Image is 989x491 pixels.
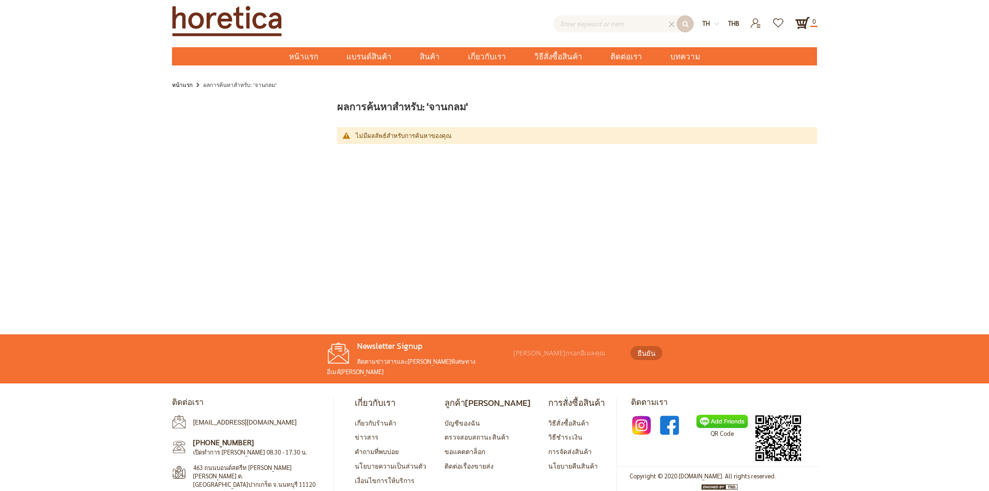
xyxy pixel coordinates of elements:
[656,47,714,65] a: บทความ
[193,463,316,489] span: 463 ถนนบอนด์สตรีท [PERSON_NAME][PERSON_NAME] ต.[GEOGRAPHIC_DATA]ปากเกร็ด จ.นนทบุรี 11120
[172,397,326,408] h4: ติดต่อเรา
[696,428,748,439] p: QR Code
[327,341,509,352] h4: Newsletter Signup
[668,21,675,28] div: Clear Field
[454,47,520,65] a: เกี่ยวกับเรา
[714,22,719,26] img: dropdown-icon.svg
[355,419,396,427] a: เกี่ยวกับร้านค้า
[355,476,415,484] a: เงื่อนไขการให้บริการ
[193,448,307,456] span: เปิดทำการ [PERSON_NAME] 08.30 - 17.30 น.
[355,447,399,455] a: คำถามที่พบบ่อย
[193,437,254,447] a: [PHONE_NUMBER]
[630,471,776,481] address: Copyright © 2020 [DOMAIN_NAME]. All rights reserved.
[355,462,426,470] a: นโยบายความเป็นส่วนตัว
[332,47,406,65] a: แบรนด์สินค้า
[172,6,282,36] img: Horetica.com
[337,99,468,115] span: ผลการค้นหาสำหรับ: 'จานกลม'
[534,47,582,66] span: วิธีสั่งซื้อสินค้า
[355,397,426,408] h4: เกี่ยวกับเรา
[444,433,509,441] a: ตรวจสอบสถานะสินค้า
[702,19,710,27] span: th
[172,79,193,90] a: หน้าแรก
[406,47,454,65] a: สินค้า
[289,51,318,63] span: หน้าแรก
[203,81,277,88] strong: ผลการค้นหาสำหรับ: 'จานกลม'
[346,47,392,66] span: แบรนด์สินค้า
[444,447,485,455] a: ขอแคตตาล็อก
[444,397,530,408] h4: ลูกค้า[PERSON_NAME]
[677,15,694,32] button: ค้นหา
[631,397,817,408] h4: ติดตามเรา
[548,419,589,427] a: วิธีสั่งซื้อสินค้า
[795,15,810,30] a: 0
[767,15,790,23] a: รายการโปรด
[548,397,605,408] h4: การสั่งซื้อสินค้า
[444,419,480,427] a: บัญชีของฉัน
[553,15,694,32] input: Enter Keyword or Item
[638,348,655,359] span: ยืนยัน
[548,462,598,470] a: นโยบายคืนสินค้า
[548,433,582,441] a: วิธีชำระเงิน
[193,419,297,426] a: [EMAIL_ADDRESS][DOMAIN_NAME]
[670,47,700,66] span: บทความ
[810,16,817,27] span: 0
[548,447,592,455] a: การจัดส่งสินค้า
[444,462,494,470] a: ติดต่อเรื่องขายส่ง
[356,132,808,139] div: ไม่มีผลลัพธ์สำหรับการค้นหาของคุณ
[468,47,506,66] span: เกี่ยวกับเรา
[596,47,656,65] a: ติดต่อเรา
[728,19,739,27] span: THB
[327,356,509,376] p: ติดตามข่าวสารและ[PERSON_NAME]พิเศษทางอีเมล์[PERSON_NAME]
[355,433,379,441] a: ข่าวสาร
[610,47,642,66] span: ติดต่อเรา
[745,15,767,23] a: เข้าสู่ระบบ
[420,47,440,66] span: สินค้า
[275,47,332,65] a: หน้าแรก
[520,47,596,65] a: วิธีสั่งซื้อสินค้า
[631,346,662,360] button: ยืนยัน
